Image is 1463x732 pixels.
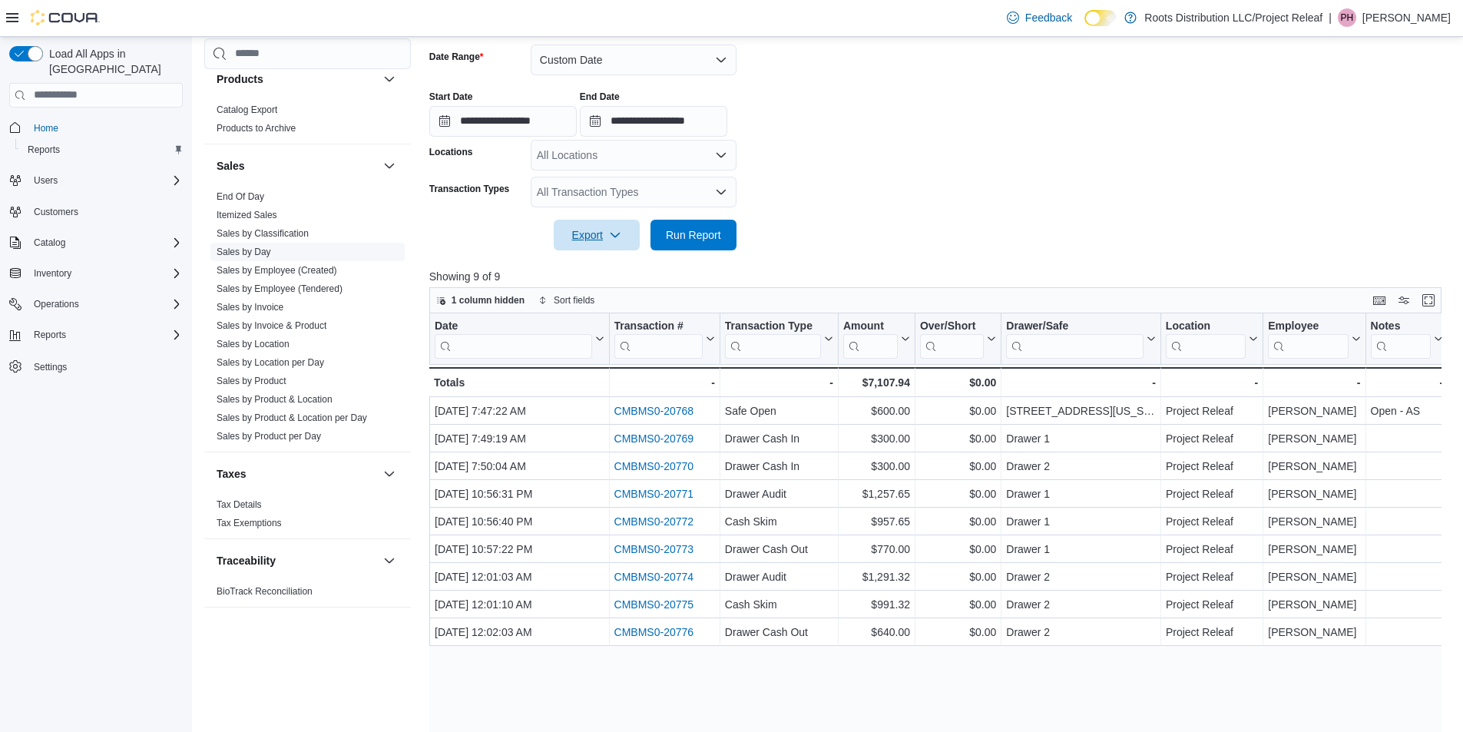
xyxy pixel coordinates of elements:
span: Inventory [34,267,71,280]
label: Locations [429,146,473,158]
div: [PERSON_NAME] [1268,595,1360,614]
span: Sales by Day [217,246,271,258]
div: [PERSON_NAME] [1268,485,1360,503]
a: Sales by Day [217,247,271,257]
button: Operations [3,293,189,315]
button: Inventory [28,264,78,283]
button: Over/Short [920,319,996,358]
button: Home [3,117,189,139]
div: Drawer 1 [1006,429,1156,448]
button: Taxes [217,466,377,482]
img: Cova [31,10,100,25]
span: Users [28,171,183,190]
div: $7,107.94 [843,373,910,392]
button: Customers [3,200,189,223]
span: Sales by Product & Location [217,393,333,406]
div: Drawer Audit [725,485,833,503]
div: $0.00 [920,457,996,475]
div: Project Releaf [1166,623,1258,641]
div: - [614,373,714,392]
input: Press the down key to open a popover containing a calendar. [429,106,577,137]
button: Export [554,220,640,250]
span: Catalog Export [217,104,277,116]
div: Date [435,319,592,358]
a: Sales by Employee (Tendered) [217,283,343,294]
div: Notes [1370,319,1431,358]
div: $0.00 [920,512,996,531]
div: $770.00 [843,540,910,558]
div: $0.00 [920,429,996,448]
a: Sales by Classification [217,228,309,239]
a: Sales by Invoice [217,302,283,313]
div: Transaction # URL [614,319,702,358]
div: $0.00 [920,623,996,641]
div: [DATE] 10:56:40 PM [435,512,604,531]
div: $300.00 [843,429,910,448]
a: BioTrack Reconciliation [217,586,313,597]
div: - [1268,373,1360,392]
a: Itemized Sales [217,210,277,220]
div: Totals [434,373,604,392]
div: Project Releaf [1166,429,1258,448]
button: Traceability [380,551,399,570]
label: End Date [580,91,620,103]
a: Tax Exemptions [217,518,282,528]
a: CMBMS0-20776 [614,626,693,638]
button: Sales [217,158,377,174]
div: [PERSON_NAME] [1268,429,1360,448]
div: Project Releaf [1166,485,1258,503]
button: Run Report [650,220,736,250]
div: $600.00 [843,402,910,420]
a: Tax Details [217,499,262,510]
h3: Traceability [217,553,276,568]
span: Customers [28,202,183,221]
div: Transaction # [614,319,702,333]
div: Drawer 2 [1006,595,1156,614]
span: Tax Exemptions [217,517,282,529]
div: [PERSON_NAME] [1268,512,1360,531]
div: Employee [1268,319,1348,358]
div: Traceability [204,582,411,607]
button: Keyboard shortcuts [1370,291,1389,310]
button: Products [217,71,377,87]
span: Tax Details [217,498,262,511]
div: Project Releaf [1166,568,1258,586]
label: Start Date [429,91,473,103]
span: Reports [28,144,60,156]
a: CMBMS0-20768 [614,405,693,417]
div: - [1166,373,1258,392]
a: CMBMS0-20770 [614,460,693,472]
div: Location [1166,319,1246,333]
button: Location [1166,319,1258,358]
button: Sales [380,157,399,175]
button: Date [435,319,604,358]
span: Sort fields [554,294,594,306]
div: [PERSON_NAME] [1268,540,1360,558]
div: Employee [1268,319,1348,333]
div: Amount [843,319,898,333]
button: Traceability [217,553,377,568]
div: $1,257.65 [843,485,910,503]
a: Sales by Product [217,376,286,386]
button: Amount [843,319,910,358]
div: Location [1166,319,1246,358]
a: Reports [22,141,66,159]
div: $0.00 [920,568,996,586]
div: Drawer 1 [1006,485,1156,503]
h3: Sales [217,158,245,174]
div: [PERSON_NAME] [1268,457,1360,475]
button: Transaction Type [725,319,833,358]
p: | [1329,8,1332,27]
nav: Complex example [9,111,183,418]
a: CMBMS0-20773 [614,543,693,555]
div: [DATE] 10:57:22 PM [435,540,604,558]
span: Sales by Invoice & Product [217,320,326,332]
a: Sales by Location per Day [217,357,324,368]
button: Notes [1370,319,1443,358]
span: Feedback [1025,10,1072,25]
button: Reports [28,326,72,344]
span: Inventory [28,264,183,283]
a: Products to Archive [217,123,296,134]
a: CMBMS0-20775 [614,598,693,611]
a: Settings [28,358,73,376]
